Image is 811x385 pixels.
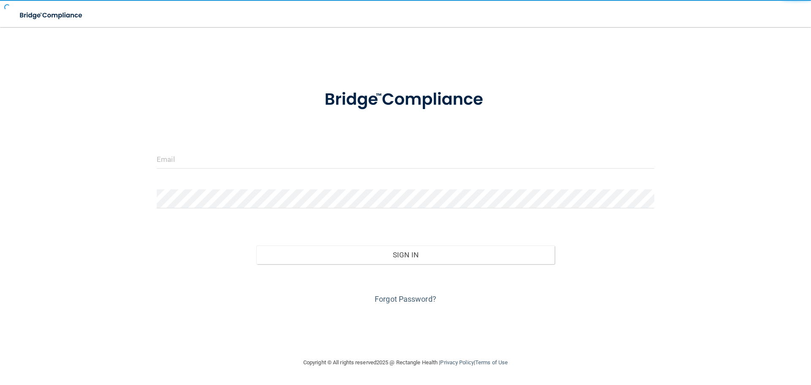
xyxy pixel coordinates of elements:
button: Sign In [256,246,555,264]
a: Terms of Use [475,359,508,366]
div: Copyright © All rights reserved 2025 @ Rectangle Health | | [251,349,560,376]
input: Email [157,150,654,169]
a: Forgot Password? [375,295,436,303]
img: bridge_compliance_login_screen.278c3ca4.svg [13,7,90,24]
img: bridge_compliance_login_screen.278c3ca4.svg [307,78,504,122]
a: Privacy Policy [440,359,474,366]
